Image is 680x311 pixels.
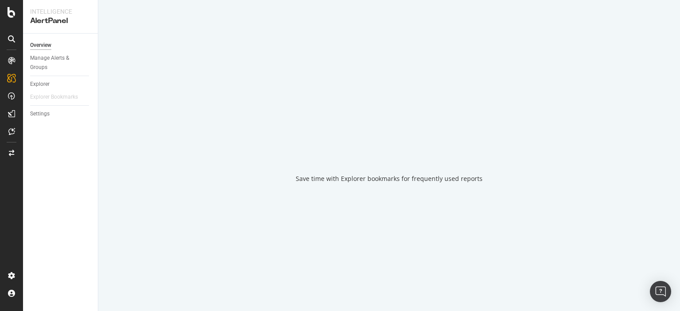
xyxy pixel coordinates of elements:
[30,41,92,50] a: Overview
[30,54,92,72] a: Manage Alerts & Groups
[30,80,92,89] a: Explorer
[30,7,91,16] div: Intelligence
[30,54,83,72] div: Manage Alerts & Groups
[30,92,87,102] a: Explorer Bookmarks
[650,281,671,302] div: Open Intercom Messenger
[30,109,50,119] div: Settings
[30,109,92,119] a: Settings
[30,80,50,89] div: Explorer
[296,174,483,183] div: Save time with Explorer bookmarks for frequently used reports
[357,128,421,160] div: animation
[30,16,91,26] div: AlertPanel
[30,41,51,50] div: Overview
[30,92,78,102] div: Explorer Bookmarks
